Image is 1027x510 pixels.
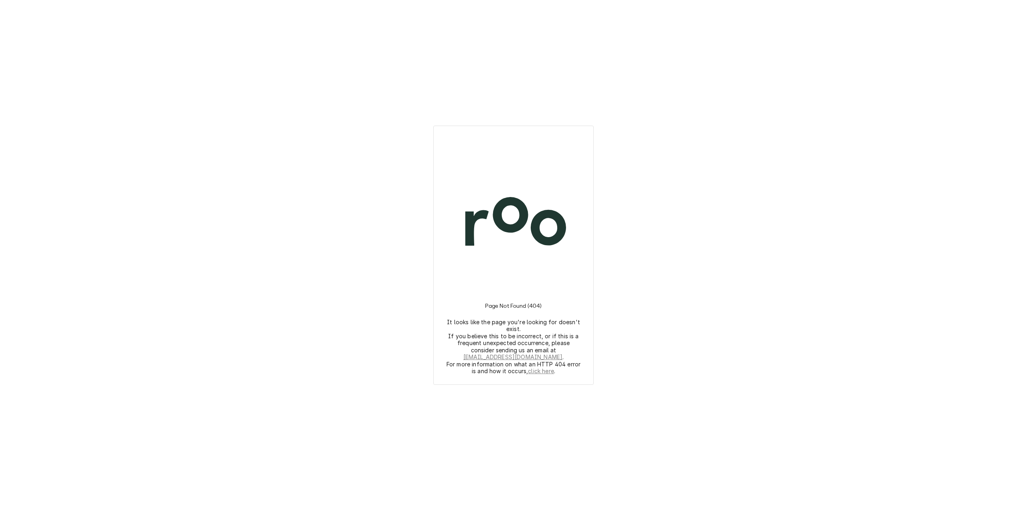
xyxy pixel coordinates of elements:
[446,333,581,361] p: If you believe this to be incorrect, or if this is a frequent unexpected occurrence, please consi...
[443,136,584,375] div: Logo and Instructions Container
[443,293,584,375] div: Instructions
[528,368,554,375] a: click here
[446,361,581,375] p: For more information on what an HTTP 404 error is and how it occurs, .
[443,152,584,293] img: Logo
[463,354,562,361] a: [EMAIL_ADDRESS][DOMAIN_NAME]
[446,319,581,333] p: It looks like the page you're looking for doesn't exist.
[485,293,542,319] h3: Page Not Found (404)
